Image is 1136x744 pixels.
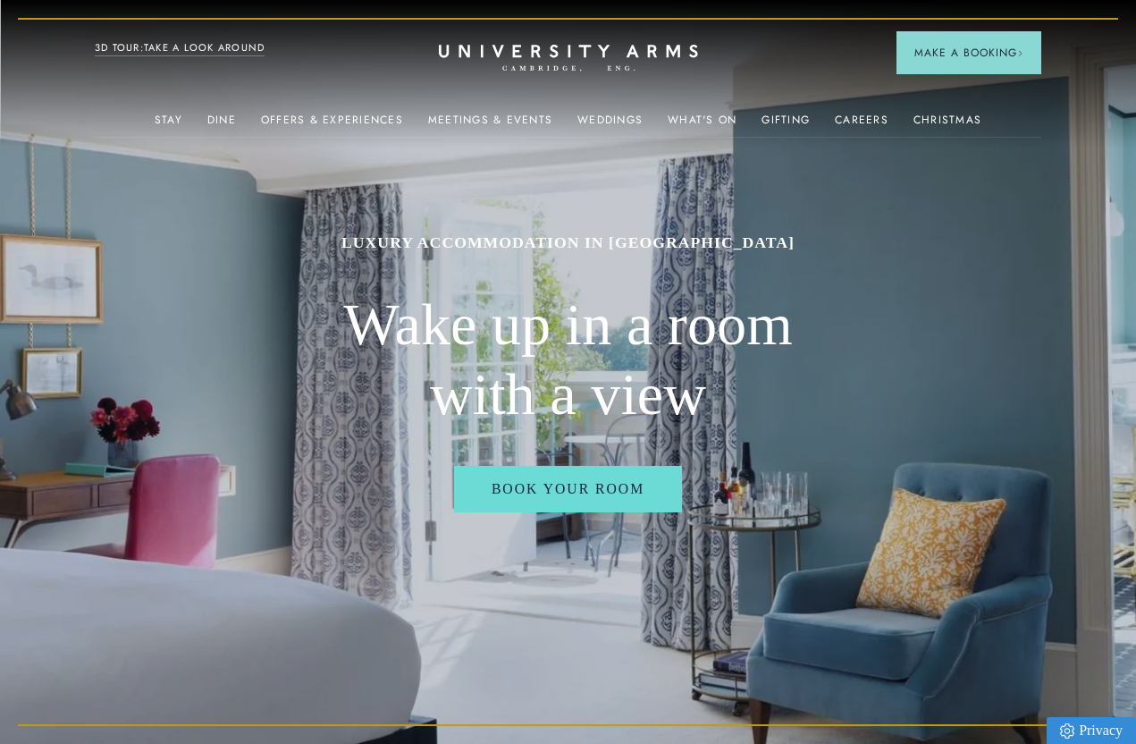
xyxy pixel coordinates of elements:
a: 3D TOUR:TAKE A LOOK AROUND [95,40,265,56]
a: Offers & Experiences [261,114,403,137]
a: Dine [207,114,236,137]
a: Privacy [1047,717,1136,744]
a: Christmas [913,114,981,137]
a: What's On [668,114,736,137]
img: Arrow icon [1017,50,1023,56]
h1: Luxury Accommodation in [GEOGRAPHIC_DATA] [284,232,853,253]
img: Privacy [1060,723,1074,739]
h2: Wake up in a room with a view [284,290,853,431]
a: Careers [835,114,888,137]
a: Weddings [577,114,643,137]
a: Home [439,45,698,72]
a: Stay [155,114,182,137]
a: Meetings & Events [428,114,552,137]
a: Gifting [762,114,810,137]
a: Book Your Room [454,466,682,511]
button: Make a BookingArrow icon [896,31,1041,74]
span: Make a Booking [914,45,1023,61]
